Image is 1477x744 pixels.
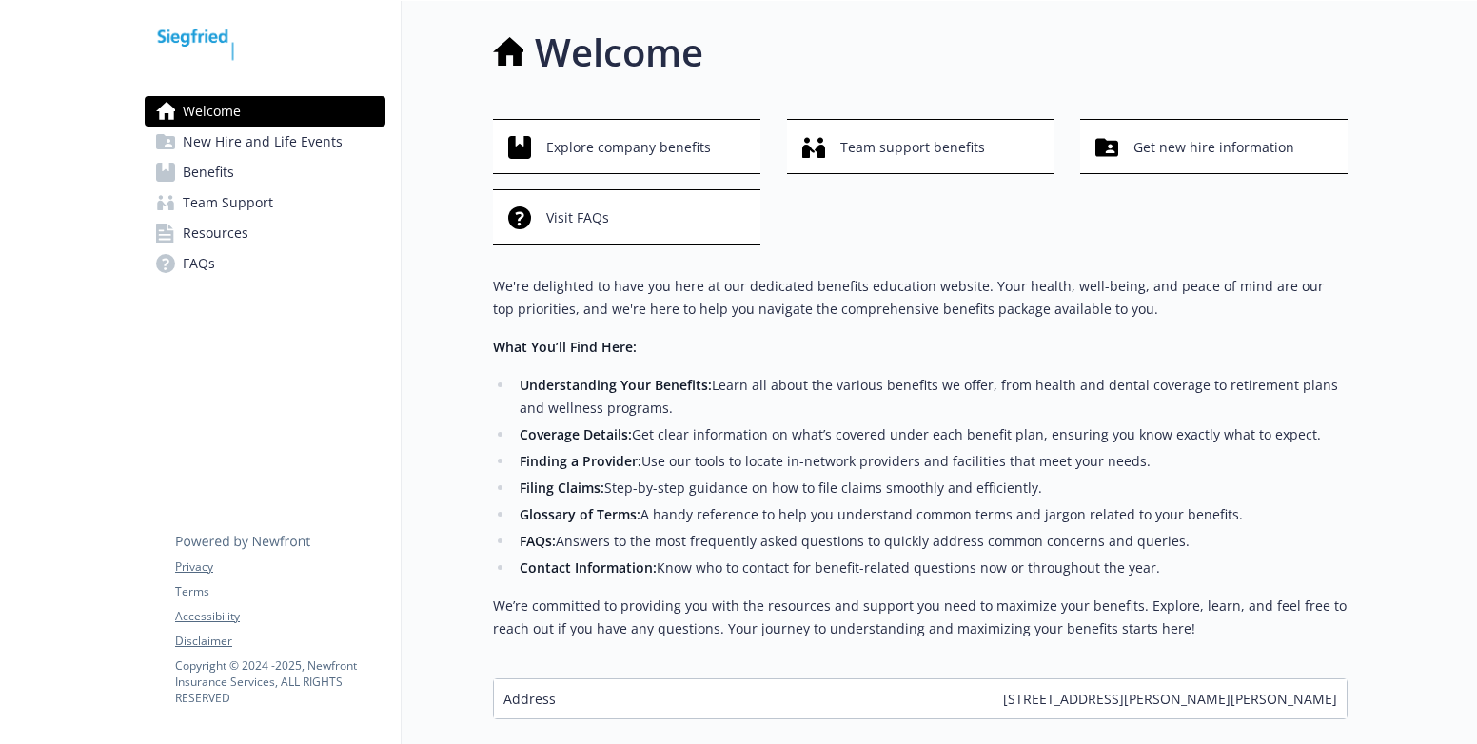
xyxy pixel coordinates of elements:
[145,96,385,127] a: Welcome
[183,248,215,279] span: FAQs
[1133,129,1294,166] span: Get new hire information
[183,157,234,187] span: Benefits
[514,477,1348,499] li: Step-by-step guidance on how to file claims smoothly and efficiently.
[787,119,1054,174] button: Team support benefits
[183,218,248,248] span: Resources
[183,96,241,127] span: Welcome
[145,127,385,157] a: New Hire and Life Events
[145,218,385,248] a: Resources
[493,338,637,356] strong: What You’ll Find Here:
[175,558,384,576] a: Privacy
[520,532,556,550] strong: FAQs:
[514,557,1348,579] li: Know who to contact for benefit-related questions now or throughout the year.
[493,275,1348,321] p: We're delighted to have you here at our dedicated benefits education website. Your health, well-b...
[514,423,1348,446] li: Get clear information on what’s covered under each benefit plan, ensuring you know exactly what t...
[514,450,1348,473] li: Use our tools to locate in-network providers and facilities that meet your needs.
[1003,689,1337,709] span: [STREET_ADDRESS][PERSON_NAME][PERSON_NAME]
[840,129,985,166] span: Team support benefits
[546,200,609,236] span: Visit FAQs
[175,633,384,650] a: Disclaimer
[514,530,1348,553] li: Answers to the most frequently asked questions to quickly address common concerns and queries.
[493,595,1348,640] p: We’re committed to providing you with the resources and support you need to maximize your benefit...
[145,187,385,218] a: Team Support
[1080,119,1348,174] button: Get new hire information
[145,248,385,279] a: FAQs
[520,479,604,497] strong: Filing Claims:
[175,657,384,706] p: Copyright © 2024 - 2025 , Newfront Insurance Services, ALL RIGHTS RESERVED
[145,157,385,187] a: Benefits
[535,24,703,81] h1: Welcome
[514,374,1348,420] li: Learn all about the various benefits we offer, from health and dental coverage to retirement plan...
[546,129,711,166] span: Explore company benefits
[520,452,641,470] strong: Finding a Provider:
[503,689,556,709] span: Address
[520,376,712,394] strong: Understanding Your Benefits:
[493,189,760,245] button: Visit FAQs
[175,608,384,625] a: Accessibility
[514,503,1348,526] li: A handy reference to help you understand common terms and jargon related to your benefits.
[520,425,632,443] strong: Coverage Details:
[520,558,657,577] strong: Contact Information:
[175,583,384,600] a: Terms
[520,505,640,523] strong: Glossary of Terms:
[493,119,760,174] button: Explore company benefits
[183,187,273,218] span: Team Support
[183,127,343,157] span: New Hire and Life Events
